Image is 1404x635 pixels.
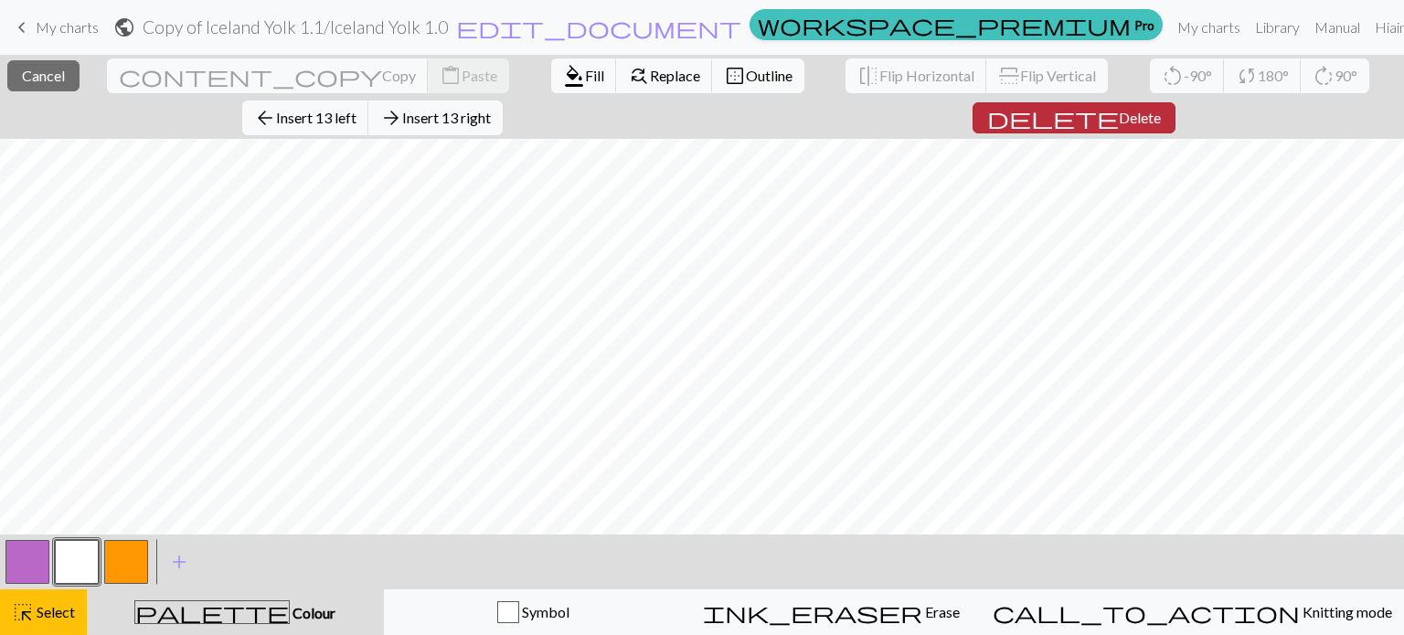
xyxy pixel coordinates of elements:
button: -90° [1150,58,1225,93]
button: Outline [712,58,804,93]
span: find_replace [628,63,650,89]
button: Insert 13 right [368,101,503,135]
span: Select [34,603,75,620]
span: content_copy [119,63,382,89]
button: Erase [682,589,981,635]
span: Symbol [519,603,569,620]
span: ink_eraser [703,599,922,625]
button: Knitting mode [981,589,1404,635]
span: 90° [1335,67,1357,84]
button: Symbol [384,589,683,635]
span: edit_document [456,15,741,40]
span: palette [135,599,289,625]
a: Manual [1307,9,1367,46]
span: Knitting mode [1300,603,1392,620]
span: Flip Vertical [1020,67,1096,84]
a: Pro [750,9,1163,40]
span: delete [987,105,1119,131]
span: add [168,549,190,575]
span: Replace [650,67,700,84]
span: rotate_left [1162,63,1184,89]
button: Insert 13 left [242,101,369,135]
button: Flip Horizontal [846,58,987,93]
button: Delete [973,102,1175,133]
button: 180° [1224,58,1302,93]
span: arrow_forward [380,105,402,131]
span: Insert 13 right [402,109,491,126]
span: highlight_alt [12,599,34,625]
span: sync [1236,63,1258,89]
span: arrow_back [254,105,276,131]
span: workspace_premium [758,12,1131,37]
span: -90° [1184,67,1212,84]
button: 90° [1301,58,1369,93]
button: Colour [87,589,384,635]
button: Copy [107,58,429,93]
span: Colour [290,604,335,621]
span: Insert 13 left [276,109,356,126]
a: My charts [1170,9,1248,46]
span: Delete [1119,109,1161,126]
a: My charts [11,12,99,43]
span: Outline [746,67,792,84]
span: rotate_right [1313,63,1335,89]
span: Flip Horizontal [879,67,974,84]
span: Cancel [22,67,65,84]
span: My charts [36,18,99,36]
span: flip [857,63,879,89]
a: Library [1248,9,1307,46]
span: border_outer [724,63,746,89]
span: Fill [585,67,604,84]
span: flip [996,65,1022,87]
button: Fill [551,58,617,93]
span: format_color_fill [563,63,585,89]
span: call_to_action [993,599,1300,625]
button: Replace [616,58,713,93]
span: public [113,15,135,40]
span: keyboard_arrow_left [11,15,33,40]
h2: Copy of Iceland Yolk 1.1 / Iceland Yolk 1.0 [143,16,448,37]
span: Copy [382,67,416,84]
span: Erase [922,603,960,620]
button: Flip Vertical [986,58,1108,93]
button: Cancel [7,60,80,91]
span: 180° [1258,67,1289,84]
